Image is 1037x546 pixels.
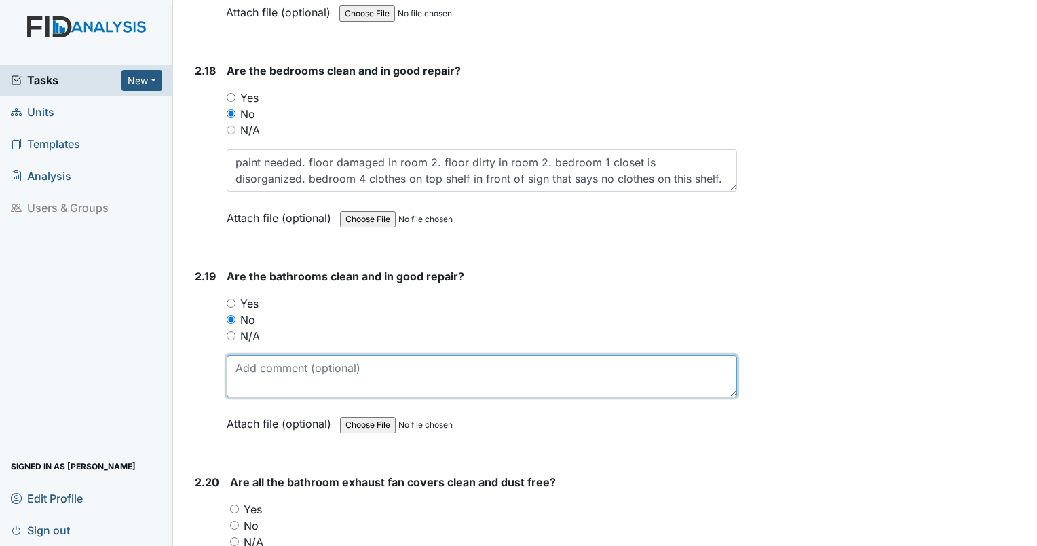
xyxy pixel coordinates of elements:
label: No [240,312,255,328]
span: Edit Profile [11,488,83,509]
input: Yes [227,299,235,308]
span: Are the bedrooms clean and in good repair? [227,64,461,77]
input: No [227,315,235,324]
label: Yes [244,501,262,517]
span: Signed in as [PERSON_NAME] [11,456,136,477]
label: Attach file (optional) [227,408,337,432]
label: No [244,517,259,534]
a: Tasks [11,72,121,88]
label: Yes [240,295,259,312]
input: Yes [227,93,235,102]
input: N/A [230,537,239,546]
input: N/A [227,331,235,340]
input: Yes [230,505,239,513]
label: No [240,106,255,122]
label: N/A [240,122,260,139]
label: Attach file (optional) [227,202,337,226]
input: N/A [227,126,235,134]
span: Sign out [11,520,70,541]
span: Templates [11,134,80,155]
label: Yes [240,90,259,106]
span: Units [11,102,54,123]
span: Are the bathrooms clean and in good repair? [227,270,464,283]
label: 2.19 [195,268,216,285]
span: Analysis [11,166,71,187]
label: N/A [240,328,260,344]
button: New [121,70,162,91]
span: Are all the bathroom exhaust fan covers clean and dust free? [230,475,556,489]
label: 2.20 [195,474,219,490]
input: No [230,521,239,530]
label: 2.18 [195,62,216,79]
input: No [227,109,235,118]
